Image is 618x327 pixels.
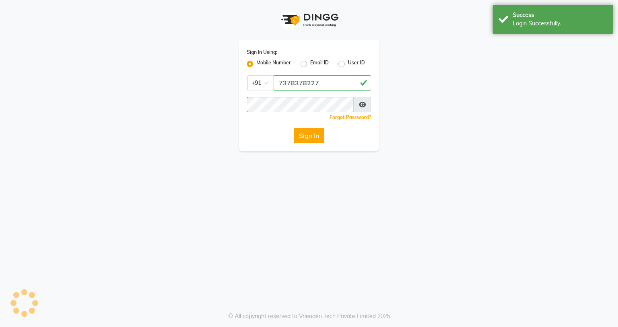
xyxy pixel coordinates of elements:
div: Login Successfully. [513,19,607,28]
div: Success [513,11,607,19]
button: Sign In [294,128,324,143]
input: Username [274,75,371,90]
img: logo1.svg [277,8,341,32]
label: Email ID [310,59,329,69]
a: Forgot Password? [329,114,371,120]
input: Username [247,97,354,112]
label: Mobile Number [256,59,291,69]
label: User ID [348,59,365,69]
label: Sign In Using: [247,49,277,56]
